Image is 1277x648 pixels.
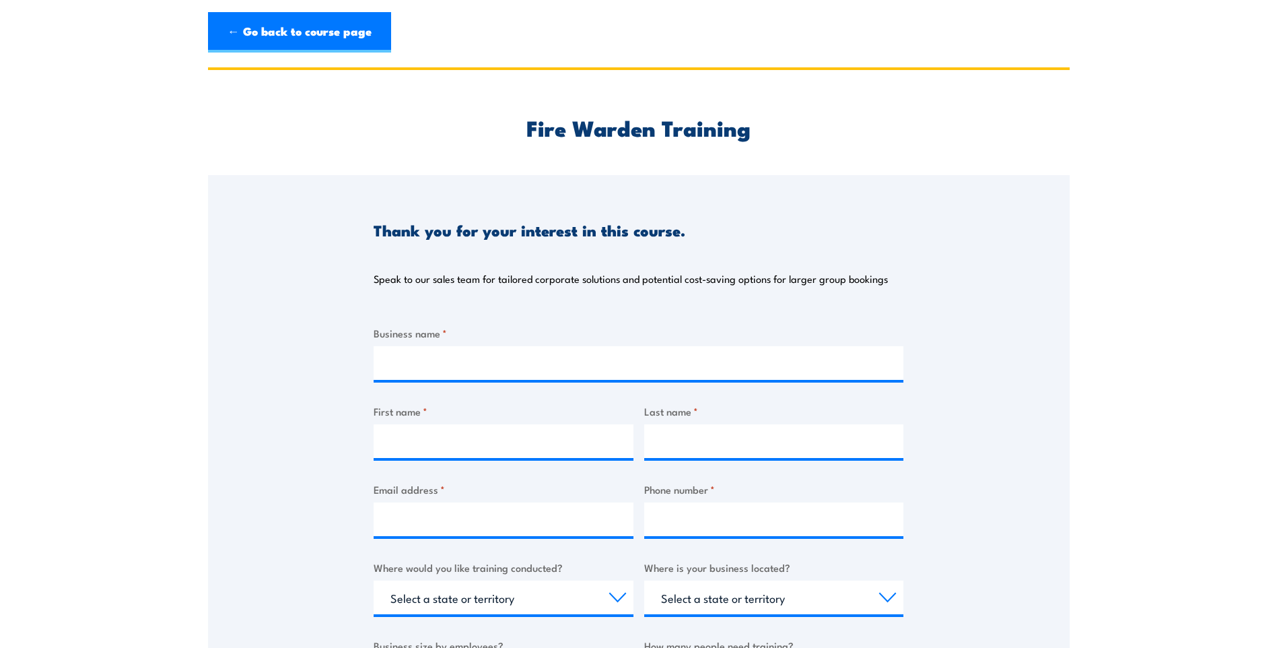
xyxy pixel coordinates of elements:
[374,118,903,137] h2: Fire Warden Training
[374,222,685,238] h3: Thank you for your interest in this course.
[208,12,391,53] a: ← Go back to course page
[374,325,903,341] label: Business name
[374,482,633,497] label: Email address
[644,482,904,497] label: Phone number
[644,403,904,419] label: Last name
[644,560,904,575] label: Where is your business located?
[374,560,633,575] label: Where would you like training conducted?
[374,403,633,419] label: First name
[374,272,888,286] p: Speak to our sales team for tailored corporate solutions and potential cost-saving options for la...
